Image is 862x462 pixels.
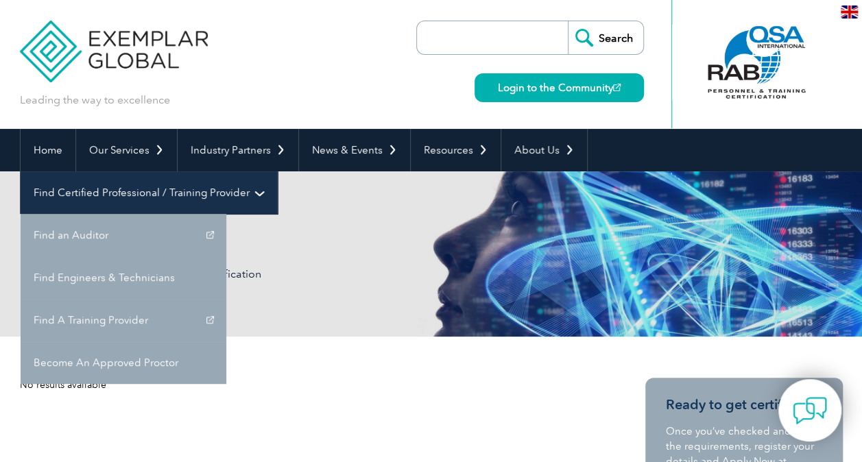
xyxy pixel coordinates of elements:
input: Search [568,21,643,54]
a: Become An Approved Proctor [21,341,226,384]
a: Industry Partners [178,129,298,171]
a: News & Events [299,129,410,171]
img: open_square.png [613,84,621,91]
a: Find Engineers & Technicians [21,256,226,299]
a: Resources [411,129,501,171]
div: No results available [20,378,596,392]
p: Leading the way to excellence [20,93,170,108]
a: Home [21,129,75,171]
p: Results for: ISO 27001 Implementer Certification [20,267,431,282]
h3: Ready to get certified? [666,396,822,413]
h1: Search [20,226,547,253]
a: Find Certified Professional / Training Provider [21,171,277,214]
a: Our Services [76,129,177,171]
img: en [841,5,858,19]
img: contact-chat.png [793,393,827,428]
a: Login to the Community [475,73,644,102]
a: About Us [501,129,587,171]
a: Find A Training Provider [21,299,226,341]
a: Find an Auditor [21,214,226,256]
